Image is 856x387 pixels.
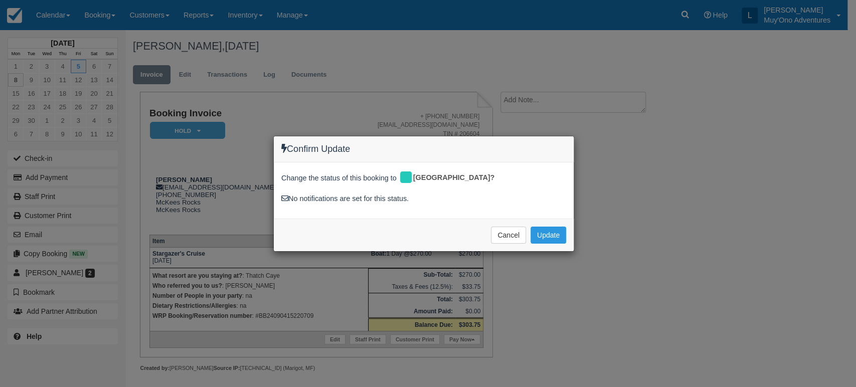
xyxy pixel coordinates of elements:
[281,144,566,154] h4: Confirm Update
[281,193,566,204] div: No notifications are set for this status.
[491,227,526,244] button: Cancel
[531,227,566,244] button: Update
[281,173,397,186] span: Change the status of this booking to
[399,170,502,186] div: [GEOGRAPHIC_DATA]?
